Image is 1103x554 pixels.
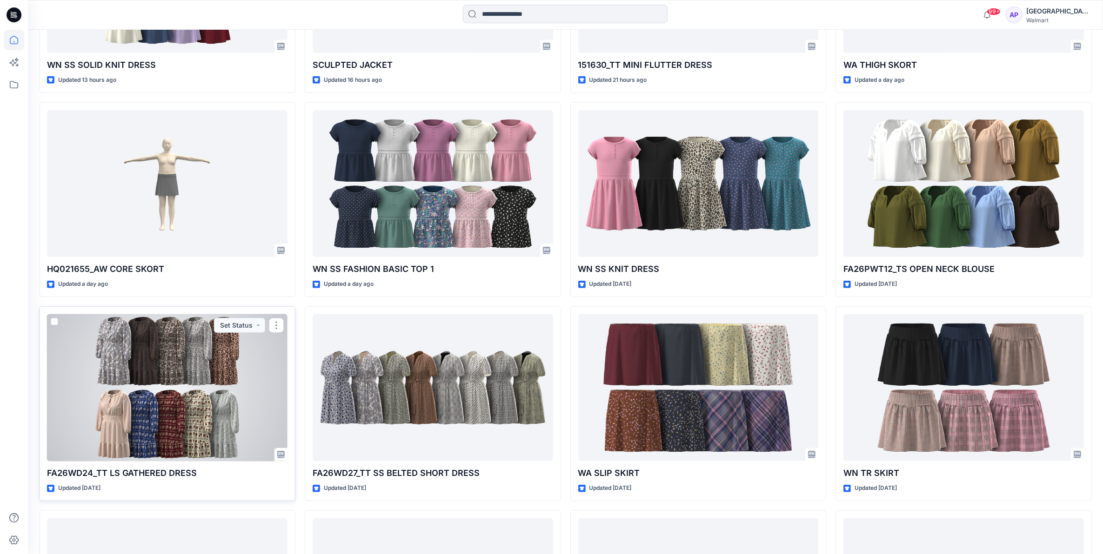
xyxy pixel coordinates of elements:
p: Updated 13 hours ago [58,75,116,85]
span: 99+ [987,8,1001,15]
a: FA26WD24_TT LS GATHERED DRESS [47,314,287,462]
p: Updated a day ago [324,279,374,289]
a: WN SS FASHION BASIC TOP 1 [313,110,553,257]
div: Walmart [1026,17,1091,24]
p: Updated [DATE] [589,279,632,289]
p: FA26WD27_TT SS BELTED SHORT DRESS [313,467,553,480]
a: FA26PWT12_TS OPEN NECK BLOUSE [843,110,1084,257]
p: Updated a day ago [58,279,108,289]
p: HQ021655_AW CORE SKORT [47,263,287,276]
p: Updated a day ago [855,75,904,85]
p: WA THIGH SKORT [843,59,1084,72]
p: WN SS FASHION BASIC TOP 1 [313,263,553,276]
p: Updated [DATE] [324,483,366,493]
p: 151630_TT MINI FLUTTER DRESS [578,59,819,72]
a: HQ021655_AW CORE SKORT [47,110,287,257]
p: WN SS KNIT DRESS [578,263,819,276]
p: Updated [DATE] [855,279,897,289]
div: AP [1006,7,1023,23]
p: WN SS SOLID KNIT DRESS [47,59,287,72]
a: WN TR SKIRT [843,314,1084,462]
a: FA26WD27_TT SS BELTED SHORT DRESS [313,314,553,462]
p: Updated [DATE] [58,483,100,493]
p: SCULPTED JACKET [313,59,553,72]
p: WA SLIP SKIRT [578,467,819,480]
p: FA26WD24_TT LS GATHERED DRESS [47,467,287,480]
p: WN TR SKIRT [843,467,1084,480]
p: Updated [DATE] [855,483,897,493]
div: [GEOGRAPHIC_DATA] [1026,6,1091,17]
p: Updated 16 hours ago [324,75,382,85]
p: FA26PWT12_TS OPEN NECK BLOUSE [843,263,1084,276]
p: Updated [DATE] [589,483,632,493]
a: WN SS KNIT DRESS [578,110,819,257]
a: WA SLIP SKIRT [578,314,819,462]
p: Updated 21 hours ago [589,75,647,85]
